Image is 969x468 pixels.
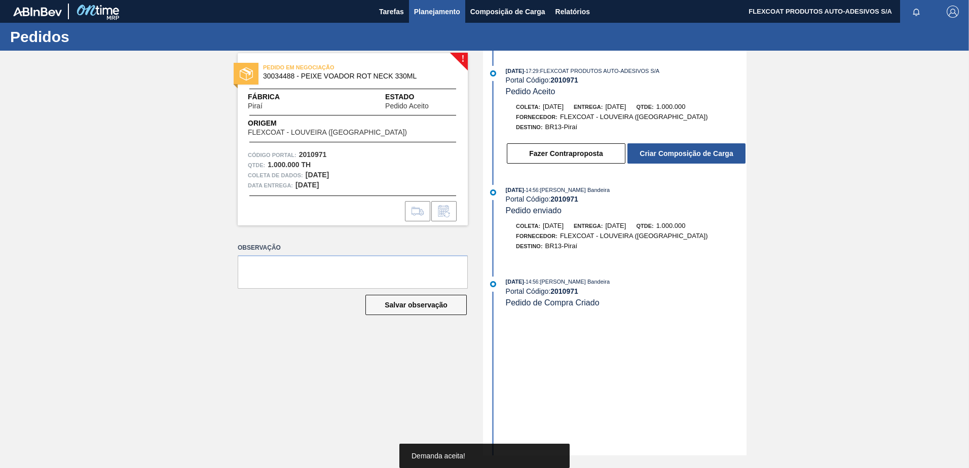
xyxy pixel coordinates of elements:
span: [DATE] [605,222,626,229]
div: Informar alteração no pedido [431,201,457,221]
button: Notificações [900,5,933,19]
span: [DATE] [506,68,524,74]
span: 30034488 - ROT NECK FLYING FISH 330ML [263,72,447,80]
h1: Pedidos [10,31,190,43]
span: - 17:29 [524,68,538,74]
div: Ir para Composição de Carga [405,201,430,221]
button: Fazer Contraproposta [507,143,625,164]
span: Piraí [248,102,263,110]
img: atual [490,189,496,196]
span: Qtde: [636,223,653,229]
img: Logout [947,6,959,18]
span: Pedido de Compra Criado [506,298,600,307]
img: estado [240,67,253,81]
button: Criar Composição de Carga [627,143,746,164]
span: Planejamento [414,6,460,18]
label: Observação [238,241,468,255]
button: Salvar observação [365,295,467,315]
span: BR13-Piraí [545,123,578,131]
span: FLEXCOAT - LOUVEIRA ([GEOGRAPHIC_DATA]) [248,129,407,136]
span: Pedido Aceito [385,102,429,110]
span: 1.000,000 [656,103,686,110]
span: Fornecedor: [516,233,557,239]
img: atual [490,281,496,287]
span: Coleta: [516,104,540,110]
span: 1.000,000 [656,222,686,229]
strong: 2010971 [299,150,327,159]
span: - 14:56 [524,187,538,193]
div: Portal Código: [506,76,747,84]
span: FLEXCOAT - LOUVEIRA ([GEOGRAPHIC_DATA]) [560,232,708,240]
strong: 2010971 [550,76,578,84]
span: Fornecedor: [516,114,557,120]
strong: 2010971 [550,195,578,203]
div: Portal Código: [506,287,747,295]
span: Relatórios [555,6,590,18]
span: Fábrica [248,92,294,102]
span: Qtde : [248,160,265,170]
span: [DATE] [506,187,524,193]
span: : [PERSON_NAME] Bandeira [538,279,610,285]
span: Coleta: [516,223,540,229]
strong: [DATE] [295,181,319,189]
img: TNhmsLtSVTkK8tSr43FrP2fwEKptu5GPRR3wAAAABJRU5ErkJggg== [13,7,62,16]
span: BR13-Piraí [545,242,578,250]
img: atual [490,70,496,76]
span: Entrega: [574,104,603,110]
span: Qtde: [636,104,653,110]
span: [DATE] [543,103,564,110]
span: : [PERSON_NAME] Bandeira [538,187,610,193]
font: Código Portal: [248,152,296,158]
span: PEDIDO EM NEGOCIAÇÃO [263,62,405,72]
strong: 1.000.000 TH [268,161,311,169]
span: Pedido enviado [506,206,562,215]
span: [DATE] [605,103,626,110]
span: FLEXCOAT - LOUVEIRA ([GEOGRAPHIC_DATA]) [560,113,708,121]
span: Entrega: [574,223,603,229]
span: Destino: [516,243,543,249]
span: - 14:56 [524,279,538,285]
span: Origem [248,118,436,129]
span: Data entrega: [248,180,293,190]
span: Demanda aceita! [412,452,465,460]
div: Portal Código: [506,195,747,203]
strong: 2010971 [550,287,578,295]
span: Coleta de dados: [248,170,303,180]
span: Destino: [516,124,543,130]
strong: [DATE] [306,171,329,179]
span: Pedido Aceito [506,87,555,96]
span: : FLEXCOAT PRODUTOS AUTO-ADESIVOS S/A [538,68,659,74]
span: Composição de Carga [470,6,545,18]
span: [DATE] [543,222,564,229]
span: Tarefas [379,6,404,18]
span: Estado [385,92,458,102]
span: [DATE] [506,279,524,285]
